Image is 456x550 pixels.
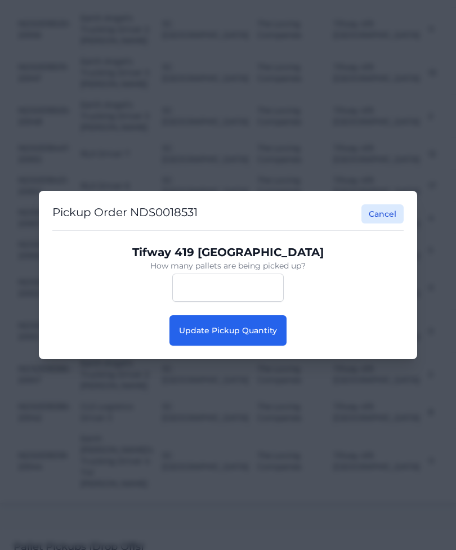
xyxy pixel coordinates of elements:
[61,260,395,271] p: How many pallets are being picked up?
[361,204,404,223] button: Cancel
[179,325,277,336] span: Update Pickup Quantity
[61,244,395,260] p: Tifway 419 [GEOGRAPHIC_DATA]
[52,204,198,223] h2: Pickup Order NDS0018531
[169,315,287,346] button: Update Pickup Quantity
